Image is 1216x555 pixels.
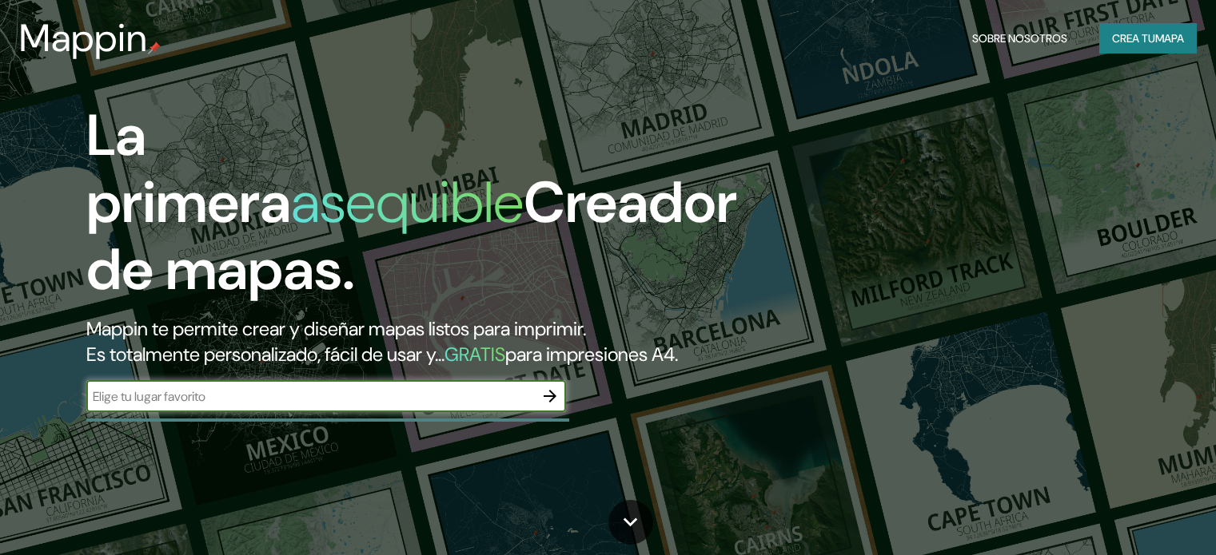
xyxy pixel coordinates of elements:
font: Crea tu [1112,31,1155,46]
button: Crea tumapa [1099,23,1197,54]
iframe: Lanzador de widgets de ayuda [1074,493,1198,537]
font: para impresiones A4. [505,342,678,367]
font: asequible [291,165,524,240]
font: mapa [1155,31,1184,46]
font: Mappin [19,13,148,63]
font: Mappin te permite crear y diseñar mapas listos para imprimir. [86,316,586,341]
font: Es totalmente personalizado, fácil de usar y... [86,342,445,367]
font: Creador de mapas. [86,165,737,307]
button: Sobre nosotros [966,23,1074,54]
font: GRATIS [445,342,505,367]
font: La primera [86,98,291,240]
img: pin de mapeo [148,42,161,54]
input: Elige tu lugar favorito [86,387,534,406]
font: Sobre nosotros [972,31,1067,46]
